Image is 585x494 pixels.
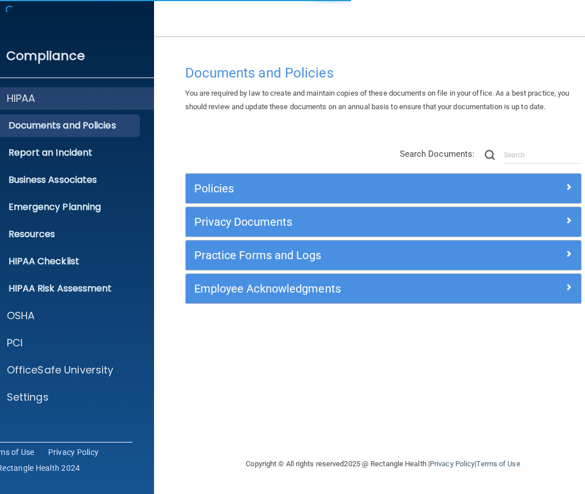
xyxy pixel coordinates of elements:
[430,459,475,468] a: Privacy Policy
[194,182,474,195] h5: Policies
[185,89,570,111] span: You are required by law to create and maintain copies of these documents on file in your office. ...
[194,213,573,231] a: Privacy Documents
[400,149,475,159] span: Search Documents:
[7,363,114,377] p: OfficeSafe University
[194,246,573,264] a: Practice Forms and Logs
[389,414,571,459] iframe: Drift Widget Chat Controller
[194,179,573,197] a: Policies
[7,92,36,105] p: HIPAA
[504,147,582,164] input: Search
[194,249,474,261] h5: Practice Forms and Logs
[485,150,495,160] img: ic-search.3b580494.png
[194,282,474,295] h5: Employee Acknowledgments
[185,66,582,80] h4: Documents and Policies
[7,309,35,323] p: OSHA
[194,280,573,298] a: Employee Acknowledgments
[476,459,520,468] a: Terms of Use
[7,390,49,404] p: Settings
[194,216,474,228] h5: Privacy Documents
[6,48,85,64] h4: Compliance
[7,336,23,350] p: PCI
[48,446,99,458] a: Privacy Policy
